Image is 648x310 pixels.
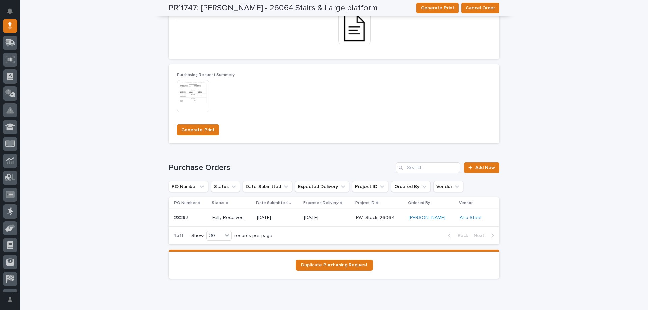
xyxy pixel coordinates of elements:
p: - [177,17,330,24]
p: PWI Stock, 26064 [356,214,396,221]
div: Notifications [8,8,17,19]
p: Show [191,233,204,239]
span: Back [454,233,468,238]
p: Project ID [355,199,375,207]
input: Search [396,162,460,173]
button: Date Submitted [243,181,292,192]
p: Ordered By [408,199,430,207]
button: Back [442,233,471,239]
button: Vendor [433,181,463,192]
button: Notifications [3,4,17,18]
p: PO Number [174,199,197,207]
button: Generate Print [177,124,219,135]
span: Purchasing Request Summary [177,73,235,77]
tr: 2829J2829J Fully Received[DATE][DATE]PWI Stock, 26064PWI Stock, 26064 [PERSON_NAME] Alro Steel [169,209,500,226]
p: 1 of 1 [169,228,189,244]
p: Vendor [459,199,473,207]
h2: PR11747: [PERSON_NAME] - 26064 Stairs & Large platform [169,3,378,13]
div: 30 [207,232,223,239]
a: Add New [464,162,500,173]
p: Expected Delivery [303,199,339,207]
button: Cancel Order [461,3,500,13]
span: Duplicate Purchasing Request [301,263,368,267]
a: [PERSON_NAME] [409,215,446,221]
button: PO Number [169,181,208,192]
a: Alro Steel [460,215,481,221]
span: Add New [475,165,495,170]
button: Project ID [352,181,388,192]
p: records per page [234,233,272,239]
button: Generate Print [416,3,459,13]
a: Duplicate Purchasing Request [296,260,373,271]
button: Ordered By [391,181,431,192]
h1: Purchase Orders [169,163,393,173]
span: Generate Print [181,126,215,133]
p: [DATE] [304,215,351,221]
button: Next [471,233,500,239]
span: Generate Print [421,5,454,11]
button: Status [211,181,240,192]
p: Fully Received [212,215,251,221]
span: Next [474,233,488,238]
span: Cancel Order [466,5,495,11]
p: Date Submitted [256,199,288,207]
p: 2829J [174,214,189,221]
button: Expected Delivery [295,181,349,192]
p: Status [212,199,224,207]
p: [DATE] [257,215,299,221]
